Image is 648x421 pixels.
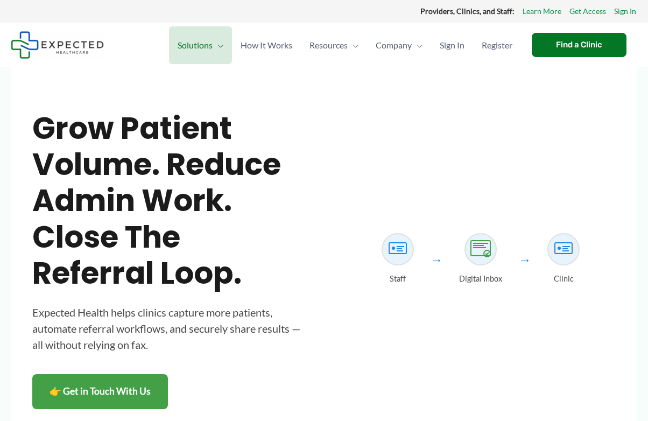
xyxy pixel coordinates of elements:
[459,272,502,286] div: Digital Inbox
[473,26,521,64] a: Register
[523,4,561,18] a: Learn More
[614,4,636,18] a: Sign In
[376,26,412,64] span: Company
[169,26,521,64] nav: Primary Site Navigation
[420,6,515,16] strong: Providers, Clinics, and Staff:
[11,31,104,59] img: Expected Healthcare Logo - side, dark font, small
[169,26,232,64] a: SolutionsMenu Toggle
[367,26,431,64] a: CompanyMenu Toggle
[532,33,626,57] a: Find a Clinic
[178,26,213,64] span: Solutions
[348,26,358,64] span: Menu Toggle
[518,248,531,272] div: →
[32,374,168,409] a: 👉 Get in Touch With Us
[390,272,406,286] div: Staff
[232,26,301,64] a: How It Works
[309,26,348,64] span: Resources
[32,304,302,353] p: Expected Health helps clinics capture more patients, automate referral workflows, and securely sh...
[301,26,367,64] a: ResourcesMenu Toggle
[431,26,473,64] a: Sign In
[430,248,443,272] div: →
[482,26,512,64] span: Register
[554,272,574,286] div: Clinic
[412,26,422,64] span: Menu Toggle
[241,26,292,64] span: How It Works
[440,26,464,64] span: Sign In
[32,110,302,291] h1: Grow patient volume. Reduce admin work. Close the referral loop.
[213,26,223,64] span: Menu Toggle
[569,4,606,18] a: Get Access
